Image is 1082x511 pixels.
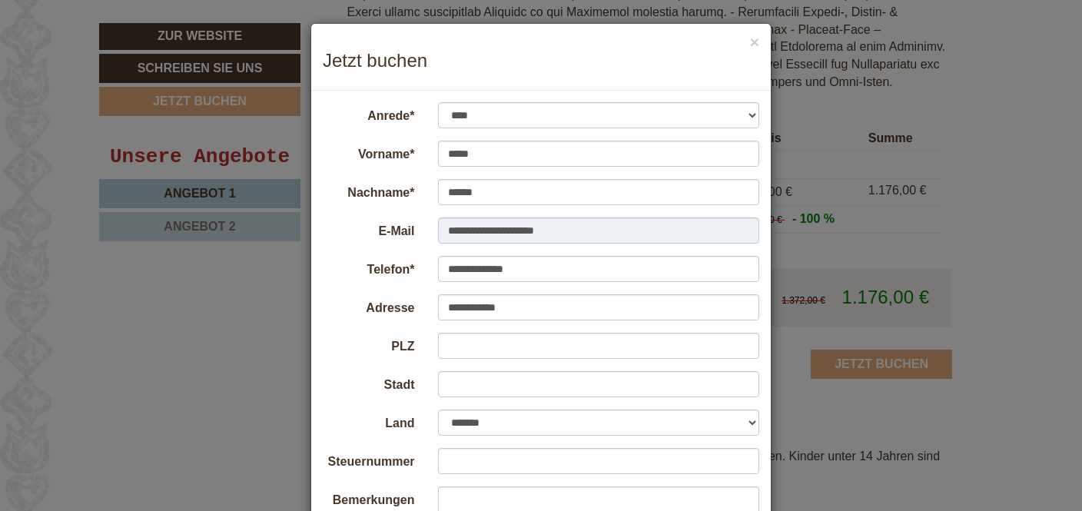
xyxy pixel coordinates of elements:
[23,74,246,85] small: 16:01
[323,51,759,71] h3: Jetzt buchen
[262,12,343,38] div: Dienstag
[23,44,246,56] div: Hotel Gasthof Jochele
[12,41,254,88] div: Guten Tag, wie können wir Ihnen helfen?
[311,256,426,279] label: Telefon*
[311,141,426,164] label: Vorname*
[311,294,426,317] label: Adresse
[311,179,426,202] label: Nachname*
[311,410,426,433] label: Land
[311,102,426,125] label: Anrede*
[311,333,426,356] label: PLZ
[311,448,426,471] label: Steuernummer
[311,371,426,394] label: Stadt
[750,34,759,50] button: ×
[311,486,426,509] label: Bemerkungen
[505,403,604,432] button: Senden
[311,217,426,241] label: E-Mail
